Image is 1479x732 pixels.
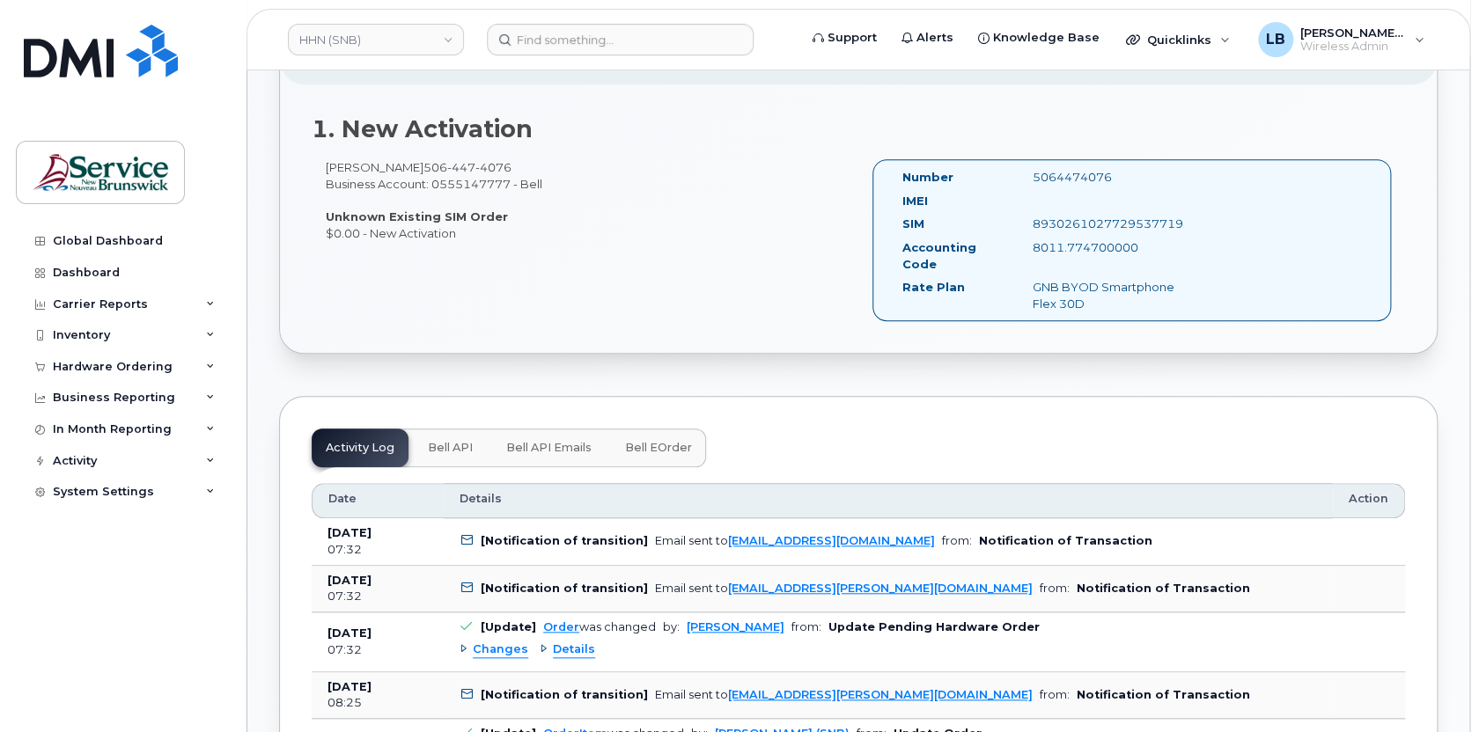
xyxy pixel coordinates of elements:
b: [Update] [481,620,536,633]
b: [Notification of transition] [481,534,648,547]
a: Support [800,20,889,55]
span: Bell eOrder [625,441,692,455]
span: Changes [473,641,528,658]
b: [Notification of transition] [481,688,648,701]
span: [PERSON_NAME] (SNB) [1300,26,1406,40]
a: [PERSON_NAME] [687,620,784,633]
div: [PERSON_NAME] Business Account: 0555147777 - Bell $0.00 - New Activation [312,159,858,241]
div: LeBlanc, Ben (SNB) [1246,22,1437,57]
span: Wireless Admin [1300,40,1406,54]
b: [Notification of transition] [481,582,648,595]
span: Date [328,491,357,507]
span: 4076 [475,160,511,174]
b: [DATE] [327,626,372,640]
span: 506 [423,160,511,174]
b: [DATE] [327,526,372,539]
div: 07:32 [327,642,428,658]
span: from: [1040,582,1070,595]
div: Email sent to [655,688,1033,701]
a: [EMAIL_ADDRESS][DOMAIN_NAME] [728,534,935,547]
div: 8930261027729537719 [1019,216,1202,232]
div: 8011.774700000 [1019,239,1202,256]
div: 07:32 [327,542,428,558]
span: from: [1040,688,1070,701]
input: Find something... [487,24,754,55]
div: 07:32 [327,589,428,604]
a: [EMAIL_ADDRESS][PERSON_NAME][DOMAIN_NAME] [728,582,1033,595]
strong: Unknown Existing SIM Order [326,209,508,223]
span: by: [663,620,680,633]
div: 5064474076 [1019,169,1202,186]
label: SIM [902,216,924,232]
div: 08:25 [327,695,428,711]
span: Bell API [428,441,473,455]
th: Action [1333,483,1405,518]
span: from: [791,620,821,633]
b: Notification of Transaction [1077,582,1250,595]
a: Alerts [889,20,966,55]
span: LB [1266,29,1285,50]
span: 447 [447,160,475,174]
b: Update Pending Hardware Order [828,620,1040,633]
div: GNB BYOD Smartphone Flex 30D [1019,279,1202,311]
div: Email sent to [655,582,1033,595]
span: Alerts [916,29,953,47]
span: Quicklinks [1147,33,1211,47]
span: Support [828,29,877,47]
span: Details [460,491,502,507]
div: was changed [543,620,656,633]
span: from: [942,534,972,547]
div: Email sent to [655,534,935,547]
a: HHN (SNB) [288,24,464,55]
a: Knowledge Base [966,20,1112,55]
b: [DATE] [327,680,372,693]
div: Quicklinks [1114,22,1242,57]
b: Notification of Transaction [979,534,1152,547]
a: [EMAIL_ADDRESS][PERSON_NAME][DOMAIN_NAME] [728,688,1033,701]
b: [DATE] [327,574,372,587]
b: Notification of Transaction [1077,688,1250,701]
label: IMEI [902,193,928,209]
label: Number [902,169,953,186]
strong: 1. New Activation [312,114,533,143]
span: Knowledge Base [993,29,1100,47]
label: Rate Plan [902,279,965,296]
a: Order [543,620,579,633]
span: Bell API Emails [506,441,592,455]
label: Accounting Code [902,239,1006,272]
span: Details [553,641,595,658]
